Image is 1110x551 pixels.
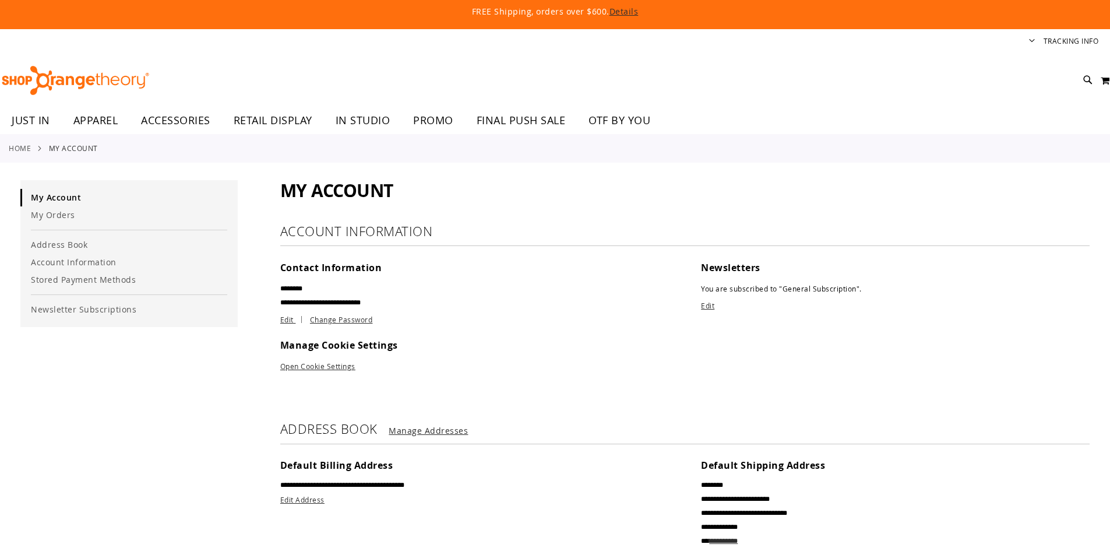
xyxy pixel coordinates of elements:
span: RETAIL DISPLAY [234,107,312,134]
a: Stored Payment Methods [20,271,238,289]
a: My Account [20,189,238,206]
strong: My Account [49,143,98,153]
a: Details [609,6,639,17]
span: FINAL PUSH SALE [477,107,566,134]
a: Tracking Info [1044,36,1099,46]
a: Edit Address [280,495,325,504]
span: JUST IN [12,107,50,134]
a: APPAREL [62,107,130,134]
span: Default Shipping Address [701,459,825,472]
a: Newsletter Subscriptions [20,301,238,318]
strong: Address Book [280,420,378,437]
a: PROMO [401,107,465,134]
span: ACCESSORIES [141,107,210,134]
a: IN STUDIO [324,107,402,134]
span: Newsletters [701,261,760,274]
span: Manage Cookie Settings [280,339,398,352]
a: OTF BY YOU [577,107,662,134]
a: Address Book [20,236,238,254]
span: My Account [280,178,393,202]
span: Default Billing Address [280,459,393,472]
p: FREE Shipping, orders over $600. [206,6,905,17]
a: My Orders [20,206,238,224]
span: PROMO [413,107,453,134]
a: Open Cookie Settings [280,362,355,371]
a: Edit [701,301,714,310]
a: FINAL PUSH SALE [465,107,577,134]
span: IN STUDIO [336,107,390,134]
a: RETAIL DISPLAY [222,107,324,134]
span: Contact Information [280,261,382,274]
span: OTF BY YOU [589,107,650,134]
a: Change Password [310,315,373,324]
p: You are subscribed to "General Subscription". [701,282,1090,296]
a: Home [9,143,31,153]
span: Edit [280,315,294,324]
button: Account menu [1029,36,1035,47]
a: Manage Addresses [389,425,468,436]
strong: Account Information [280,223,433,240]
a: Account Information [20,254,238,271]
a: Edit [280,315,308,324]
a: ACCESSORIES [129,107,222,134]
span: APPAREL [73,107,118,134]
